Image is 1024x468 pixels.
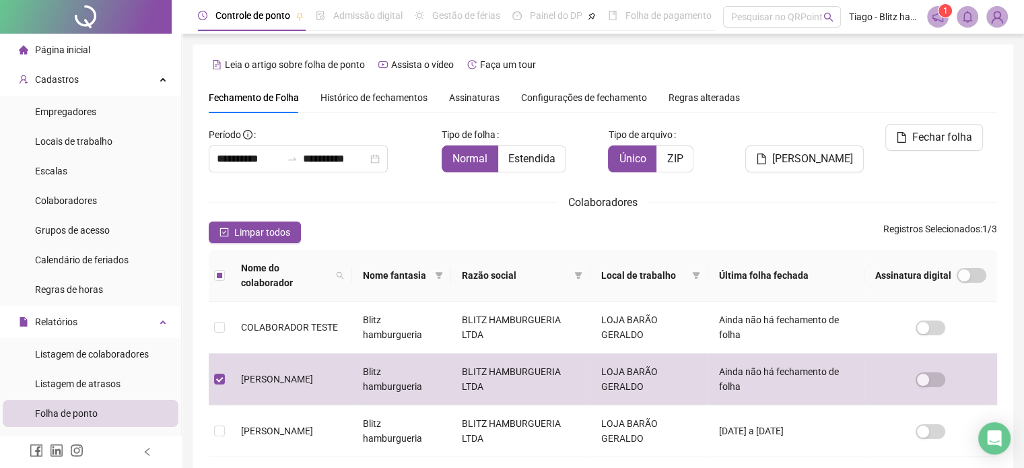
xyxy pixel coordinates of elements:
span: filter [574,271,582,279]
span: linkedin [50,444,63,457]
span: : 1 / 3 [883,222,997,243]
td: Blitz hamburgueria [352,405,451,457]
span: filter [692,271,700,279]
span: Tipo de folha [442,127,496,142]
img: 94420 [987,7,1007,27]
span: Regras alteradas [669,93,740,102]
span: Assinaturas [449,93,500,102]
span: Admissão digital [333,10,403,21]
span: filter [689,265,703,286]
span: file [896,132,907,143]
span: user-add [19,75,28,84]
span: Nome fantasia [363,268,430,283]
td: BLITZ HAMBURGUERIA LTDA [451,405,590,457]
span: Razão social [462,268,569,283]
span: left [143,447,152,457]
span: Ainda não há fechamento de folha [719,314,839,340]
td: BLITZ HAMBURGUERIA LTDA [451,302,590,354]
button: Limpar todos [209,222,301,243]
span: file [19,317,28,327]
span: Calendário de feriados [35,255,129,265]
span: filter [432,265,446,286]
span: youtube [378,60,388,69]
th: Última folha fechada [708,250,864,302]
span: [PERSON_NAME] [241,374,313,385]
span: sun [415,11,424,20]
span: notification [932,11,944,23]
span: info-circle [243,130,252,139]
span: Página inicial [35,44,90,55]
span: Grupos de acesso [35,225,110,236]
span: Gestão de férias [432,10,500,21]
span: pushpin [296,12,304,20]
span: file-done [316,11,325,20]
span: Leia o artigo sobre folha de ponto [225,59,365,70]
span: Local de trabalho [601,268,687,283]
td: Blitz hamburgueria [352,354,451,405]
span: history [467,60,477,69]
button: [PERSON_NAME] [745,145,864,172]
button: Fechar folha [885,124,983,151]
span: ZIP [667,152,683,165]
span: Cadastros [35,74,79,85]
span: Assinatura digital [875,268,951,283]
div: Open Intercom Messenger [978,422,1011,455]
td: LOJA BARÃO GERALDO [590,354,708,405]
span: swap-right [287,154,298,164]
span: search [333,258,347,293]
sup: 1 [938,4,952,18]
span: [PERSON_NAME] [241,426,313,436]
td: LOJA BARÃO GERALDO [590,405,708,457]
span: search [823,12,833,22]
span: Regras de horas [35,284,103,295]
span: Fechamento de Folha [209,92,299,103]
span: Limpar todos [234,225,290,240]
span: book [608,11,617,20]
td: BLITZ HAMBURGUERIA LTDA [451,354,590,405]
span: Locais de trabalho [35,136,112,147]
span: to [287,154,298,164]
span: [PERSON_NAME] [772,151,853,167]
span: Estendida [508,152,555,165]
span: Folha de ponto [35,408,98,419]
span: Nome do colaborador [241,261,331,290]
span: Configurações de fechamento [521,93,647,102]
td: [DATE] a [DATE] [708,405,864,457]
span: Colaboradores [568,196,638,209]
span: Período [209,129,241,140]
span: bell [961,11,974,23]
span: dashboard [512,11,522,20]
span: Normal [452,152,487,165]
span: Tiago - Blitz hamburgueria [849,9,919,24]
span: clock-circle [198,11,207,20]
span: pushpin [588,12,596,20]
td: Blitz hamburgueria [352,302,451,354]
span: Controle de ponto [215,10,290,21]
span: Painel do DP [530,10,582,21]
span: 1 [943,6,948,15]
span: Escalas [35,166,67,176]
span: Colaboradores [35,195,97,206]
span: Histórico de fechamentos [320,92,428,103]
span: Listagem de colaboradores [35,349,149,360]
span: home [19,45,28,55]
span: Folha de pagamento [625,10,712,21]
span: file [756,154,767,164]
span: COLABORADOR TESTE [241,322,338,333]
span: Assista o vídeo [391,59,454,70]
td: LOJA BARÃO GERALDO [590,302,708,354]
span: file-text [212,60,221,69]
span: filter [435,271,443,279]
span: Registros Selecionados [883,224,980,234]
span: search [336,271,344,279]
span: Relatórios [35,316,77,327]
span: Faça um tour [480,59,536,70]
span: Fechar folha [912,129,972,145]
span: Listagem de atrasos [35,378,121,389]
span: facebook [30,444,43,457]
span: Tipo de arquivo [608,127,672,142]
span: check-square [219,228,229,237]
span: Empregadores [35,106,96,117]
span: filter [572,265,585,286]
span: instagram [70,444,83,457]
